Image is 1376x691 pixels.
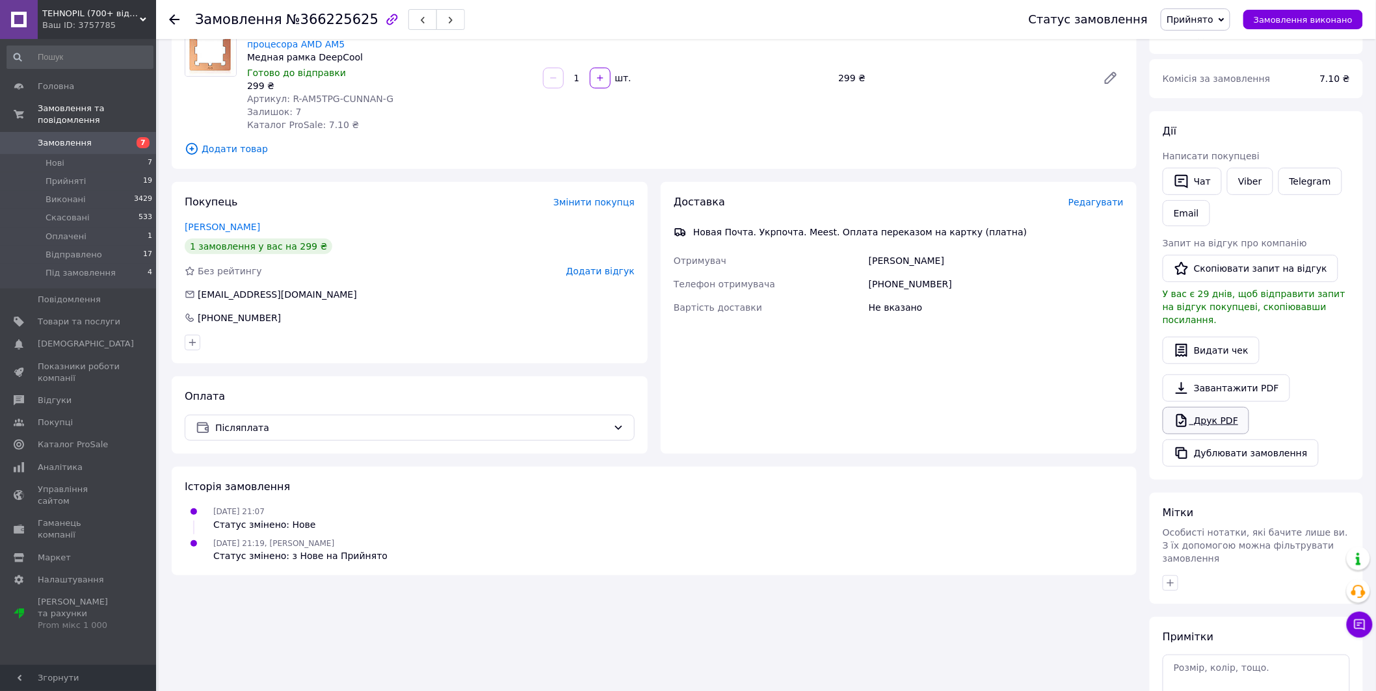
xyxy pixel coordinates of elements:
a: Друк PDF [1163,407,1249,434]
span: Додати відгук [566,266,635,276]
span: Відправлено [46,249,102,261]
span: Дії [1163,125,1176,137]
span: [DATE] 21:19, [PERSON_NAME] [213,539,334,548]
span: Аналітика [38,462,83,473]
button: Дублювати замовлення [1163,439,1319,467]
span: 19 [143,176,152,187]
div: Prom мікс 1 000 [38,619,120,631]
span: Покупець [185,196,238,208]
span: 7 [137,137,150,148]
a: Telegram [1278,168,1342,195]
span: Змінити покупця [553,197,635,207]
div: Медная рамка DeepCool [247,51,533,64]
span: Замовлення та повідомлення [38,103,156,126]
span: Покупці [38,417,73,428]
button: Скопіювати запит на відгук [1163,255,1338,282]
span: Всього до сплати [1163,29,1247,40]
span: 7.10 ₴ [1320,73,1350,84]
div: Статус змінено: з Нове на Прийнято [213,549,388,562]
img: DeepCool AM5 Thermal Paste Guard Мідна рамка для процесора AMD AM5 [185,25,236,76]
span: Прийнято [1167,14,1213,25]
span: [PERSON_NAME] та рахунки [38,596,120,632]
span: Написати покупцеві [1163,151,1260,161]
span: Отримувач [674,255,726,266]
span: Додати товар [185,142,1124,156]
span: Артикул: R-AM5TPG-CUNNAN-G [247,94,393,104]
span: У вас є 29 днів, щоб відправити запит на відгук покупцеві, скопіювавши посилання. [1163,289,1345,325]
span: Доставка [674,196,725,208]
span: Повідомлення [38,294,101,306]
div: Статус змінено: Нове [213,518,316,531]
a: DeepCool AM5 Thermal Paste Guard Мідна рамка для процесора AMD AM5 [247,26,496,49]
span: Прийняті [46,176,86,187]
span: Замовлення [38,137,92,149]
span: Запит на відгук про компанію [1163,238,1307,248]
span: Особисті нотатки, які бачите лише ви. З їх допомогою можна фільтрувати замовлення [1163,527,1348,564]
span: Редагувати [1068,197,1124,207]
div: 299 ₴ [833,69,1092,87]
div: Повернутися назад [169,13,179,26]
span: Телефон отримувача [674,279,775,289]
span: 17 [143,249,152,261]
a: Завантажити PDF [1163,374,1290,402]
span: Вартість доставки [674,302,762,313]
span: Гаманець компанії [38,517,120,541]
span: Примітки [1163,631,1213,643]
div: Ваш ID: 3757785 [42,20,156,31]
span: Мітки [1163,506,1194,519]
span: 533 [139,212,152,224]
span: Відгуки [38,395,72,406]
span: 4 [148,267,152,279]
span: Замовлення [195,12,282,27]
button: Чат з покупцем [1347,612,1373,638]
span: Налаштування [38,574,104,586]
span: Залишок: 7 [247,107,302,117]
b: 299 ₴ [1320,29,1350,40]
span: Товари та послуги [38,316,120,328]
span: Показники роботи компанії [38,361,120,384]
span: 3429 [134,194,152,205]
div: Новая Почта. Укрпочта. Meest. Оплата переказом на картку (платна) [690,226,1030,239]
span: Нові [46,157,64,169]
span: [EMAIL_ADDRESS][DOMAIN_NAME] [198,289,357,300]
span: Маркет [38,552,71,564]
span: Оплата [185,390,225,402]
span: [DATE] 21:07 [213,507,265,516]
div: Статус замовлення [1029,13,1148,26]
input: Пошук [7,46,153,69]
div: [PERSON_NAME] [866,249,1126,272]
span: Виконані [46,194,86,205]
button: Чат [1163,168,1222,195]
span: Головна [38,81,74,92]
button: Замовлення виконано [1243,10,1363,29]
a: [PERSON_NAME] [185,222,260,232]
span: 7 [148,157,152,169]
span: 1 [148,231,152,242]
button: Видати чек [1163,337,1260,364]
span: Під замовлення [46,267,116,279]
div: шт. [612,72,633,85]
div: 1 замовлення у вас на 299 ₴ [185,239,332,254]
span: №366225625 [286,12,378,27]
div: [PHONE_NUMBER] [866,272,1126,296]
span: Замовлення виконано [1254,15,1353,25]
span: TEHNOPIL (700+ відгуків - Відправка в день замовлення 7 днів на тиждень - Гарантія на товари) [42,8,140,20]
a: Viber [1227,168,1273,195]
span: [DEMOGRAPHIC_DATA] [38,338,134,350]
span: Готово до відправки [247,68,346,78]
a: Редагувати [1098,65,1124,91]
span: Управління сайтом [38,484,120,507]
span: Післяплата [215,421,608,435]
button: Email [1163,200,1210,226]
span: Комісія за замовлення [1163,73,1271,84]
span: Каталог ProSale [38,439,108,450]
div: 299 ₴ [247,79,533,92]
div: Не вказано [866,296,1126,319]
span: Без рейтингу [198,266,262,276]
span: Каталог ProSale: 7.10 ₴ [247,120,359,130]
span: Скасовані [46,212,90,224]
span: Історія замовлення [185,480,290,493]
span: Оплачені [46,231,86,242]
div: [PHONE_NUMBER] [196,311,282,324]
